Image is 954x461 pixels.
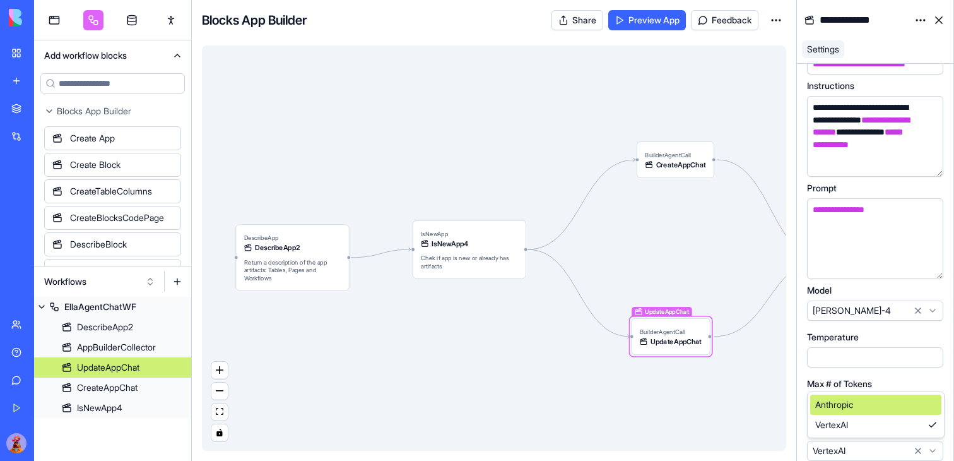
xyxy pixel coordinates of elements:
[656,160,706,170] span: CreateAppChat
[211,383,228,400] button: zoom out
[815,398,853,411] span: Anthropic
[211,362,228,379] button: zoom in
[211,424,228,441] button: toggle interactivity
[527,249,630,337] g: Edge from 68381a98ccd72a4a92ee6c8f to 68381abc54330af7a1655454
[255,242,300,253] span: DescribeApp2
[640,328,686,336] span: BuilderAgentCall
[717,160,824,259] g: Edge from 68381aacccd72a4a92ee74fc to 68381ac5fffc56927b32ccff
[351,249,411,258] g: Edge from 683f3dcd66a79edc5275c665 to 68381a98ccd72a4a92ee6c8f
[211,404,228,421] button: fit view
[421,254,518,270] span: Chek if app is new or already has artifacts
[645,152,691,159] span: BuilderAgentCall
[421,230,448,238] span: IsNewApp
[244,234,279,242] span: DescribeApp
[714,259,824,336] g: Edge from 68381abc54330af7a1655454 to 68381ac5fffc56927b32ccff
[432,239,468,249] span: IsNewApp4
[651,337,702,347] span: UpdateAppChat
[244,258,341,282] span: Return a description of the app artifacts: Tables, Pages and Workflows
[527,160,635,249] g: Edge from 68381a98ccd72a4a92ee6c8f to 68381aacccd72a4a92ee74fc
[815,419,848,431] span: VertexAI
